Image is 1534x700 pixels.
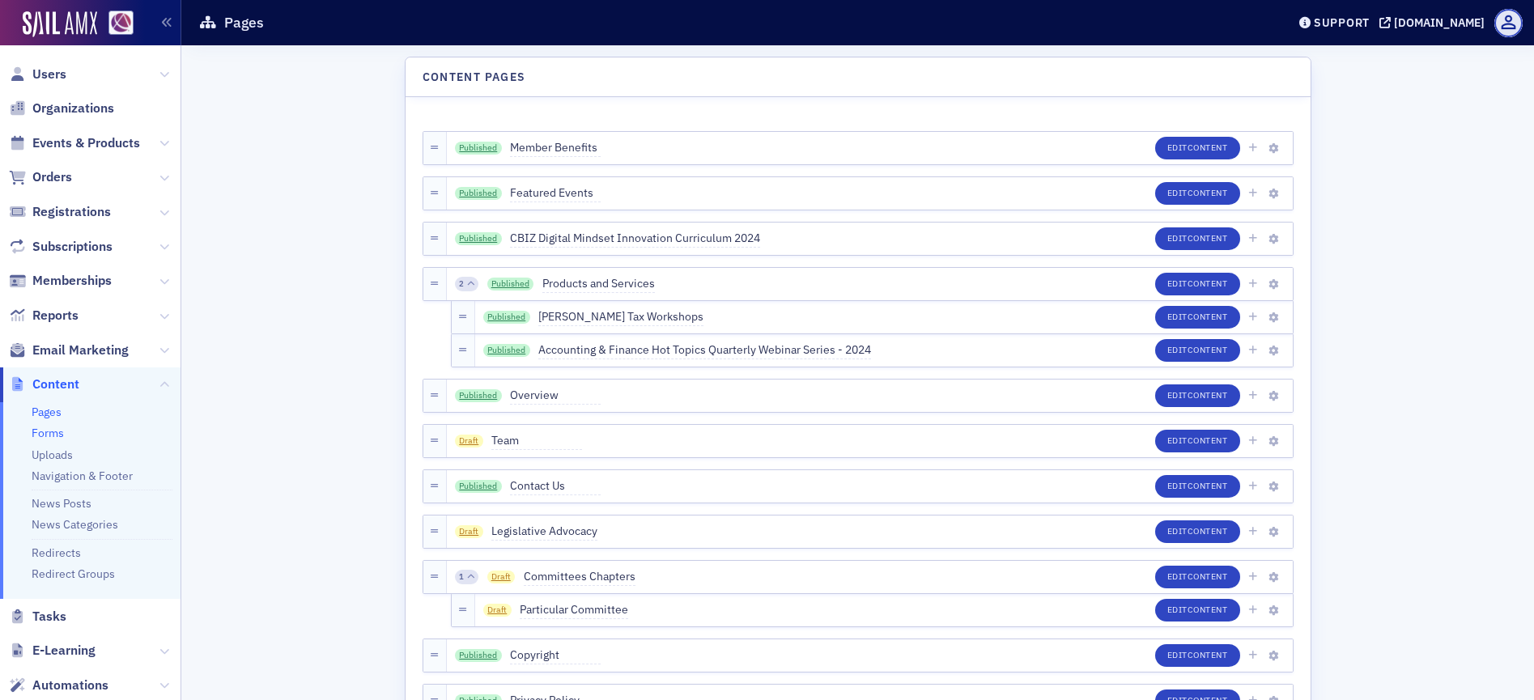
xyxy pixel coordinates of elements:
[538,342,871,359] span: Accounting & Finance Hot Topics Quarterly Webinar Series - 2024
[1188,142,1228,153] span: Content
[32,66,66,83] span: Users
[455,142,502,155] a: Published
[1394,15,1485,30] div: [DOMAIN_NAME]
[423,69,526,86] h4: Content Pages
[487,278,534,291] a: Published
[1188,187,1228,198] span: Content
[9,642,96,660] a: E-Learning
[510,139,601,157] span: Member Benefits
[32,405,62,419] a: Pages
[1188,571,1228,582] span: Content
[9,677,108,694] a: Automations
[32,469,133,483] a: Navigation & Footer
[455,389,502,402] a: Published
[108,11,134,36] img: SailAMX
[459,571,464,583] span: 1
[1188,389,1228,401] span: Content
[32,100,114,117] span: Organizations
[1155,475,1240,498] button: EditContent
[1188,604,1228,615] span: Content
[32,203,111,221] span: Registrations
[224,13,264,32] h1: Pages
[32,566,115,581] a: Redirect Groups
[1155,227,1240,250] button: EditContent
[32,608,66,626] span: Tasks
[1188,344,1228,355] span: Content
[491,523,597,541] span: Legislative Advocacy
[32,677,108,694] span: Automations
[1155,566,1240,588] button: EditContent
[1155,644,1240,667] button: EditContent
[32,307,79,325] span: Reports
[1379,17,1490,28] button: [DOMAIN_NAME]
[510,477,601,495] span: Contact Us
[32,426,64,440] a: Forms
[510,230,760,248] span: CBIZ Digital Mindset Innovation Curriculum 2024
[491,432,582,450] span: Team
[32,134,140,152] span: Events & Products
[32,517,118,532] a: News Categories
[9,342,129,359] a: Email Marketing
[1188,278,1228,289] span: Content
[455,232,502,245] a: Published
[9,375,79,393] a: Content
[32,545,81,560] a: Redirects
[524,568,635,586] span: Committees Chapters
[510,647,601,664] span: Copyright
[9,272,112,290] a: Memberships
[1155,520,1240,543] button: EditContent
[510,185,601,202] span: Featured Events
[542,275,655,293] span: Products and Services
[1314,15,1370,30] div: Support
[9,134,140,152] a: Events & Products
[1188,649,1228,660] span: Content
[32,168,72,186] span: Orders
[1155,182,1240,205] button: EditContent
[1155,273,1240,295] button: EditContent
[487,571,516,583] span: Draft
[32,496,91,511] a: News Posts
[1155,430,1240,452] button: EditContent
[32,448,73,462] a: Uploads
[32,342,129,359] span: Email Marketing
[97,11,134,38] a: View Homepage
[455,435,483,448] span: Draft
[520,601,628,619] span: Particular Committee
[9,203,111,221] a: Registrations
[32,272,112,290] span: Memberships
[510,387,601,405] span: Overview
[483,344,530,357] a: Published
[32,642,96,660] span: E-Learning
[483,311,530,324] a: Published
[1155,339,1240,362] button: EditContent
[455,525,483,538] span: Draft
[9,100,114,117] a: Organizations
[23,11,97,37] img: SailAMX
[1494,9,1523,37] span: Profile
[1188,311,1228,322] span: Content
[32,375,79,393] span: Content
[9,168,72,186] a: Orders
[1188,480,1228,491] span: Content
[1155,306,1240,329] button: EditContent
[483,604,512,617] span: Draft
[32,238,113,256] span: Subscriptions
[1188,435,1228,446] span: Content
[455,187,502,200] a: Published
[455,480,502,493] a: Published
[9,608,66,626] a: Tasks
[538,308,703,326] span: [PERSON_NAME] Tax Workshops
[1155,384,1240,407] button: EditContent
[1155,137,1240,159] button: EditContent
[1188,232,1228,244] span: Content
[455,649,502,662] a: Published
[9,307,79,325] a: Reports
[1155,599,1240,622] button: EditContent
[9,66,66,83] a: Users
[9,238,113,256] a: Subscriptions
[459,278,464,290] span: 2
[1188,525,1228,537] span: Content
